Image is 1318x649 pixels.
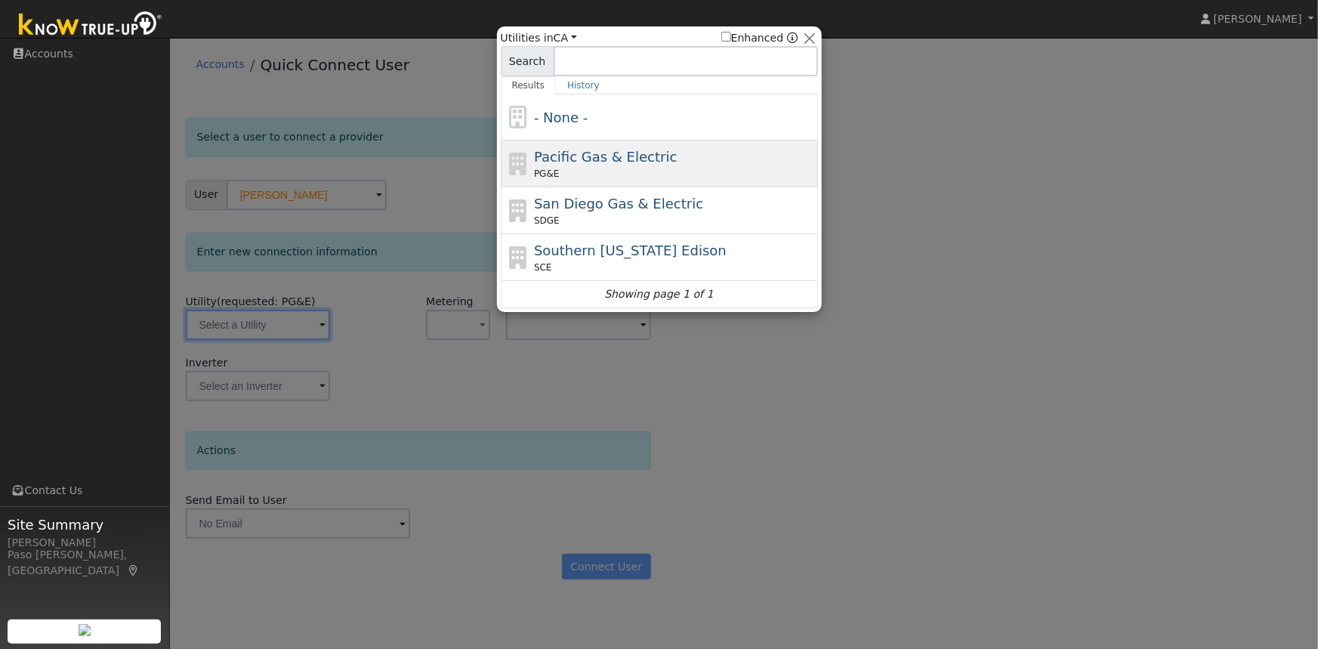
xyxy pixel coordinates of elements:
[8,535,162,551] div: [PERSON_NAME]
[554,32,577,44] a: CA
[8,515,162,535] span: Site Summary
[604,286,713,302] i: Showing page 1 of 1
[534,167,559,181] span: PG&E
[787,32,798,44] a: Enhanced Providers
[721,32,731,42] input: Enhanced
[79,624,91,636] img: retrieve
[721,30,784,46] label: Enhanced
[721,30,798,46] span: Show enhanced providers
[534,243,727,258] span: Southern [US_STATE] Edison
[501,76,557,94] a: Results
[11,8,170,42] img: Know True-Up
[8,547,162,579] div: Paso [PERSON_NAME], [GEOGRAPHIC_DATA]
[1214,13,1302,25] span: [PERSON_NAME]
[501,30,577,46] span: Utilities in
[501,46,554,76] span: Search
[534,149,677,165] span: Pacific Gas & Electric
[534,110,588,125] span: - None -
[127,564,140,576] a: Map
[534,214,560,227] span: SDGE
[556,76,611,94] a: History
[534,261,552,274] span: SCE
[534,196,703,212] span: San Diego Gas & Electric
